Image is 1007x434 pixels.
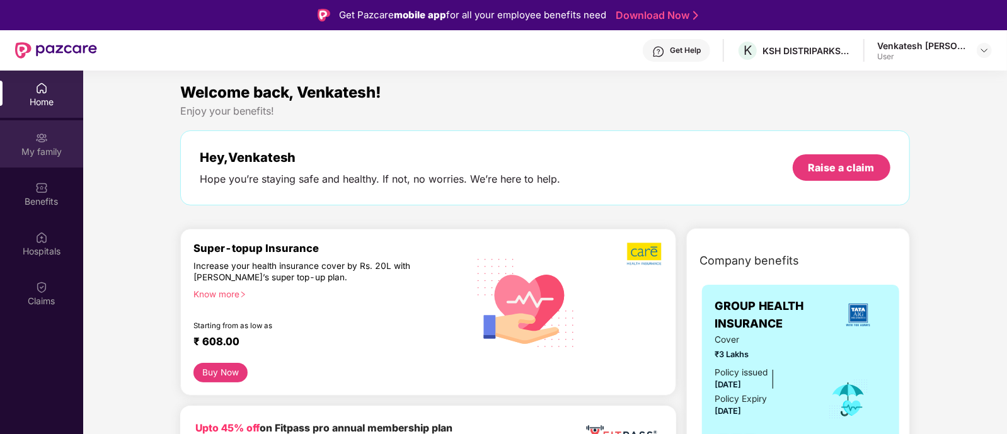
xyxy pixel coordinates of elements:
img: svg+xml;base64,PHN2ZyBpZD0iQmVuZWZpdHMiIHhtbG5zPSJodHRwOi8vd3d3LnczLm9yZy8yMDAwL3N2ZyIgd2lkdGg9Ij... [35,181,48,194]
img: svg+xml;base64,PHN2ZyBpZD0iQ2xhaW0iIHhtbG5zPSJodHRwOi8vd3d3LnczLm9yZy8yMDAwL3N2ZyIgd2lkdGg9IjIwIi... [35,281,48,294]
div: Enjoy your benefits! [180,105,909,118]
b: on Fitpass pro annual membership plan [195,422,452,434]
div: ₹ 608.00 [193,335,454,350]
img: svg+xml;base64,PHN2ZyBpZD0iRHJvcGRvd24tMzJ4MzIiIHhtbG5zPSJodHRwOi8vd3d3LnczLm9yZy8yMDAwL3N2ZyIgd2... [979,45,989,55]
span: Cover [715,333,811,347]
img: svg+xml;base64,PHN2ZyBpZD0iSG9zcGl0YWxzIiB4bWxucz0iaHR0cDovL3d3dy53My5vcmcvMjAwMC9zdmciIHdpZHRoPS... [35,231,48,244]
div: Raise a claim [808,161,875,174]
img: svg+xml;base64,PHN2ZyB4bWxucz0iaHR0cDovL3d3dy53My5vcmcvMjAwMC9zdmciIHhtbG5zOnhsaW5rPSJodHRwOi8vd3... [468,243,585,362]
span: Welcome back, Venkatesh! [180,83,381,101]
span: K [744,43,752,58]
img: Stroke [693,9,698,22]
div: Hey, Venkatesh [200,150,560,165]
a: Download Now [616,9,694,22]
span: [DATE] [715,406,741,416]
span: GROUP HEALTH INSURANCE [715,297,830,333]
img: b5dec4f62d2307b9de63beb79f102df3.png [627,242,663,266]
div: Venkatesh [PERSON_NAME] [877,40,965,52]
div: Starting from as low as [193,321,413,330]
b: Upto 45% off [195,422,260,434]
div: Super-topup Insurance [193,242,467,254]
img: insurerLogo [841,298,875,332]
img: Logo [318,9,330,21]
strong: mobile app [394,9,446,21]
span: Company benefits [699,252,799,270]
div: Know more [193,288,459,297]
span: ₹3 Lakhs [715,348,811,361]
div: User [877,52,965,62]
div: Hope you’re staying safe and healthy. If not, no worries. We’re here to help. [200,173,560,186]
button: Buy Now [193,363,247,382]
div: Get Help [670,45,701,55]
div: Policy issued [715,366,768,380]
img: icon [828,379,869,420]
img: svg+xml;base64,PHN2ZyBpZD0iSG9tZSIgeG1sbnM9Imh0dHA6Ly93d3cudzMub3JnLzIwMDAvc3ZnIiB3aWR0aD0iMjAiIG... [35,82,48,94]
div: Policy Expiry [715,392,767,406]
span: right [239,291,246,298]
span: [DATE] [715,380,741,389]
img: svg+xml;base64,PHN2ZyB3aWR0aD0iMjAiIGhlaWdodD0iMjAiIHZpZXdCb3g9IjAgMCAyMCAyMCIgZmlsbD0ibm9uZSIgeG... [35,132,48,144]
div: Increase your health insurance cover by Rs. 20L with [PERSON_NAME]’s super top-up plan. [193,260,413,283]
img: svg+xml;base64,PHN2ZyBpZD0iSGVscC0zMngzMiIgeG1sbnM9Imh0dHA6Ly93d3cudzMub3JnLzIwMDAvc3ZnIiB3aWR0aD... [652,45,665,58]
img: New Pazcare Logo [15,42,97,59]
div: KSH DISTRIPARKS PRIVATE LIMITED [762,45,851,57]
div: Get Pazcare for all your employee benefits need [339,8,606,23]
